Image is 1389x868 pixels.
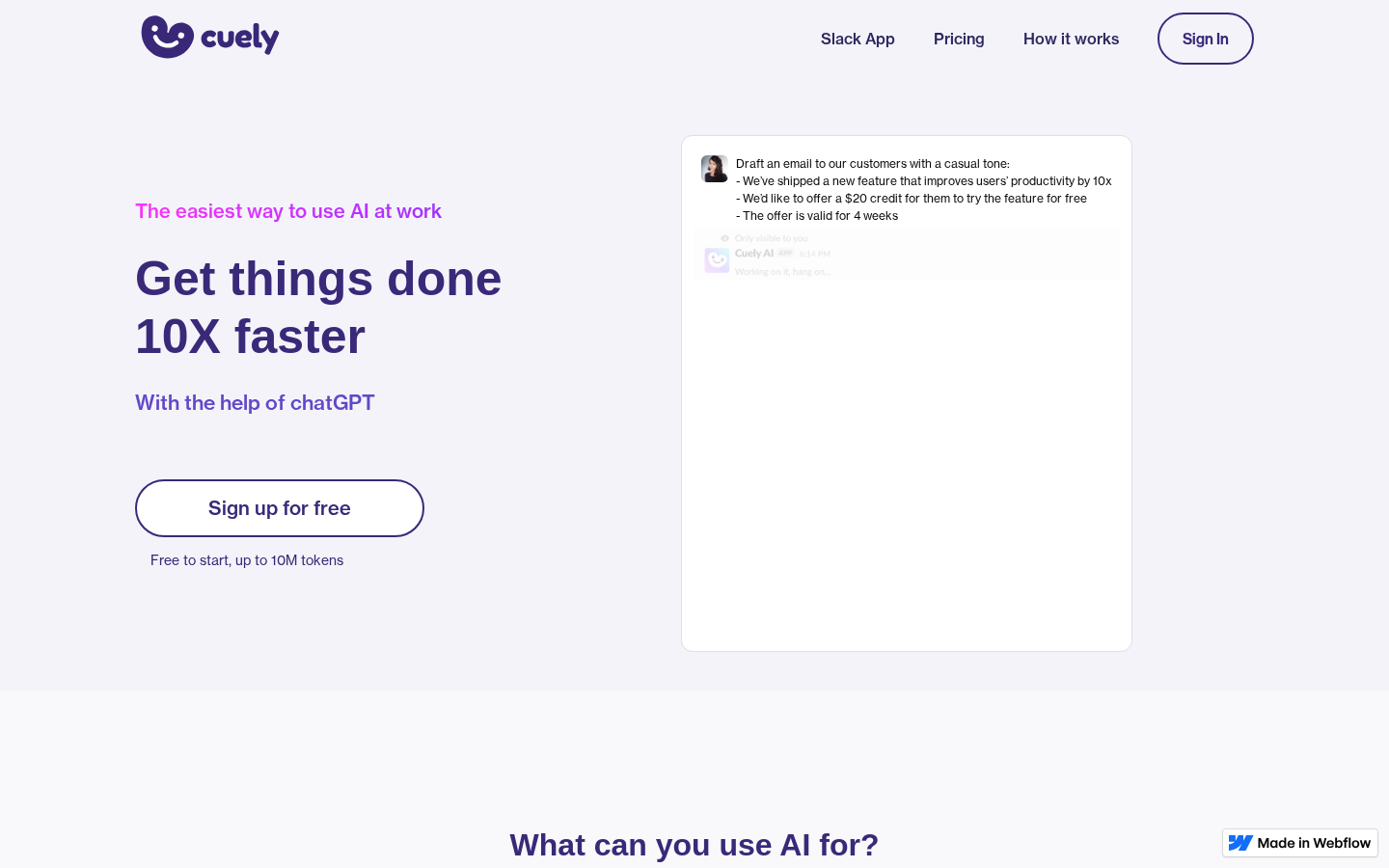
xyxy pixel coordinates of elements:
[135,3,280,74] a: home
[150,547,424,574] p: Free to start, up to 10M tokens
[934,27,985,50] a: Pricing
[1157,13,1254,65] a: Sign In
[241,831,1148,858] p: What can you use AI for?
[135,250,503,366] h1: Get things done 10X faster
[1183,30,1229,47] div: Sign In
[135,200,503,223] div: The easiest way to use AI at work
[821,27,895,50] a: Slack App
[1023,27,1119,50] a: How it works
[1258,837,1372,849] img: Made in Webflow
[135,389,503,418] p: With the help of chatGPT
[208,497,351,520] div: Sign up for free
[135,479,424,537] a: Sign up for free
[736,155,1112,225] div: Draft an email to our customers with a casual tone: - We’ve shipped a new feature that improves u...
